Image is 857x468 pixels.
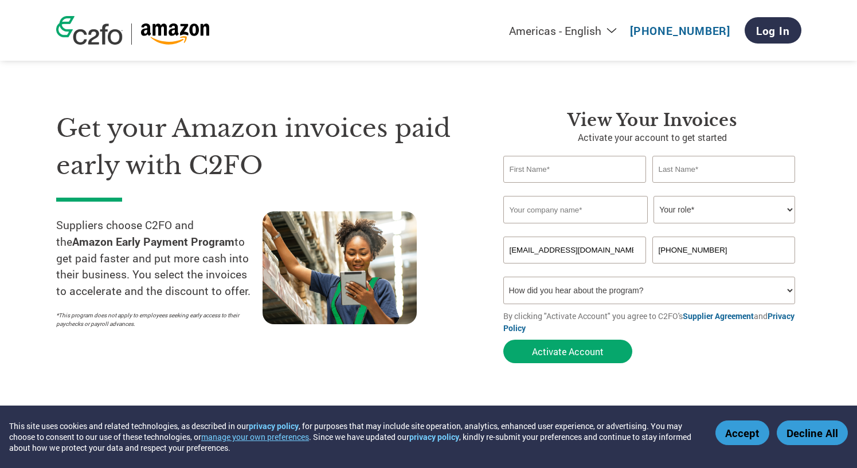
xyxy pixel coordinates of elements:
div: Invalid first name or first name is too long [503,184,647,191]
input: First Name* [503,156,647,183]
p: *This program does not apply to employees seeking early access to their paychecks or payroll adva... [56,311,251,328]
a: Supplier Agreement [683,310,754,321]
div: Inavlid Phone Number [652,265,796,272]
button: Accept [715,420,769,445]
img: supply chain worker [263,211,417,324]
button: manage your own preferences [201,431,309,442]
select: Title/Role [653,196,795,223]
div: Invalid last name or last name is too long [652,184,796,191]
h1: Get your Amazon invoices paid early with C2FO [56,110,469,184]
a: privacy policy [409,431,459,442]
input: Phone* [652,237,796,264]
p: Activate your account to get started [503,131,801,144]
a: [PHONE_NUMBER] [630,23,730,38]
a: Privacy Policy [503,310,795,333]
div: Invalid company name or company name is too long [503,225,796,232]
div: Inavlid Email Address [503,265,647,272]
h3: View Your Invoices [503,110,801,131]
button: Decline All [777,420,848,445]
p: By clicking "Activate Account" you agree to C2FO's and [503,310,801,334]
p: Suppliers choose C2FO and the to get paid faster and put more cash into their business. You selec... [56,217,263,300]
a: Log In [745,17,801,44]
input: Invalid Email format [503,237,647,264]
input: Your company name* [503,196,648,223]
input: Last Name* [652,156,796,183]
a: privacy policy [249,420,299,431]
div: This site uses cookies and related technologies, as described in our , for purposes that may incl... [9,420,699,453]
button: Activate Account [503,340,632,363]
img: Amazon [140,23,210,45]
img: c2fo logo [56,16,123,45]
strong: Amazon Early Payment Program [72,234,234,249]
